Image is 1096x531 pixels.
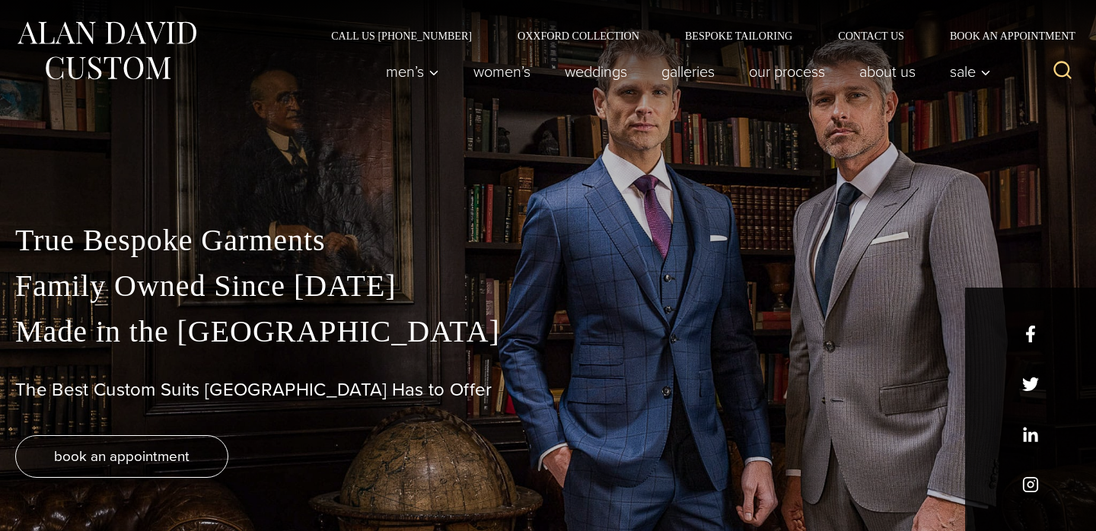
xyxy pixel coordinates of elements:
[1044,53,1081,90] button: View Search Form
[15,218,1081,355] p: True Bespoke Garments Family Owned Since [DATE] Made in the [GEOGRAPHIC_DATA]
[495,30,662,41] a: Oxxford Collection
[15,17,198,84] img: Alan David Custom
[54,445,190,467] span: book an appointment
[950,64,991,79] span: Sale
[548,56,645,87] a: weddings
[815,30,927,41] a: Contact Us
[386,64,439,79] span: Men’s
[732,56,843,87] a: Our Process
[662,30,815,41] a: Bespoke Tailoring
[927,30,1081,41] a: Book an Appointment
[308,30,1081,41] nav: Secondary Navigation
[15,435,228,478] a: book an appointment
[645,56,732,87] a: Galleries
[15,379,1081,401] h1: The Best Custom Suits [GEOGRAPHIC_DATA] Has to Offer
[369,56,999,87] nav: Primary Navigation
[457,56,548,87] a: Women’s
[308,30,495,41] a: Call Us [PHONE_NUMBER]
[843,56,933,87] a: About Us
